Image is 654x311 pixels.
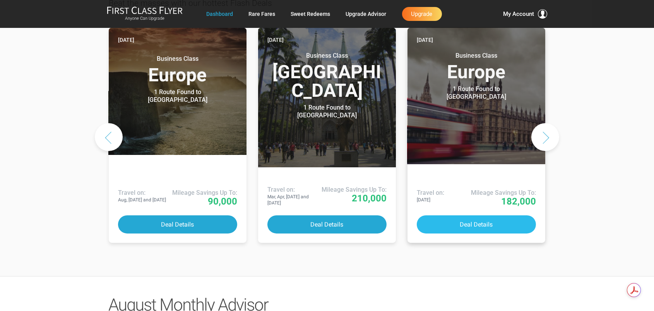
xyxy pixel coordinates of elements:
time: [DATE] [118,36,134,44]
a: Upgrade [402,7,442,21]
button: Next slide [531,123,559,151]
a: Dashboard [207,7,233,21]
small: Business Class [428,52,525,60]
h3: [GEOGRAPHIC_DATA] [267,52,387,100]
h3: Europe [417,52,536,81]
div: 1 Route Found to [GEOGRAPHIC_DATA] [428,85,525,101]
time: [DATE] [267,36,284,44]
button: Deal Details [267,215,387,234]
a: [DATE] Business ClassEurope 1 Route Found to [GEOGRAPHIC_DATA] Use These Miles / Points: Travel o... [109,28,247,243]
img: First Class Flyer [107,6,183,14]
a: Sweet Redeems [291,7,330,21]
button: Previous slide [95,123,123,151]
div: 1 Route Found to [GEOGRAPHIC_DATA] [129,88,226,104]
a: First Class FlyerAnyone Can Upgrade [107,6,183,22]
span: My Account [503,9,534,19]
a: Upgrade Advisor [346,7,387,21]
a: [DATE] Business ClassEurope 1 Route Found to [GEOGRAPHIC_DATA] Use These Miles / Points: Travel o... [407,28,545,243]
h3: Europe [118,55,237,84]
button: My Account [503,9,547,19]
small: Anyone Can Upgrade [107,16,183,21]
a: [DATE] Business Class[GEOGRAPHIC_DATA] 1 Route Found to [GEOGRAPHIC_DATA] Use These Miles / Point... [258,28,396,243]
button: Deal Details [417,215,536,234]
small: Business Class [129,55,226,63]
time: [DATE] [417,36,433,44]
button: Deal Details [118,215,237,234]
div: 1 Route Found to [GEOGRAPHIC_DATA] [279,104,375,119]
small: Business Class [279,52,375,60]
a: Rare Fares [249,7,276,21]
